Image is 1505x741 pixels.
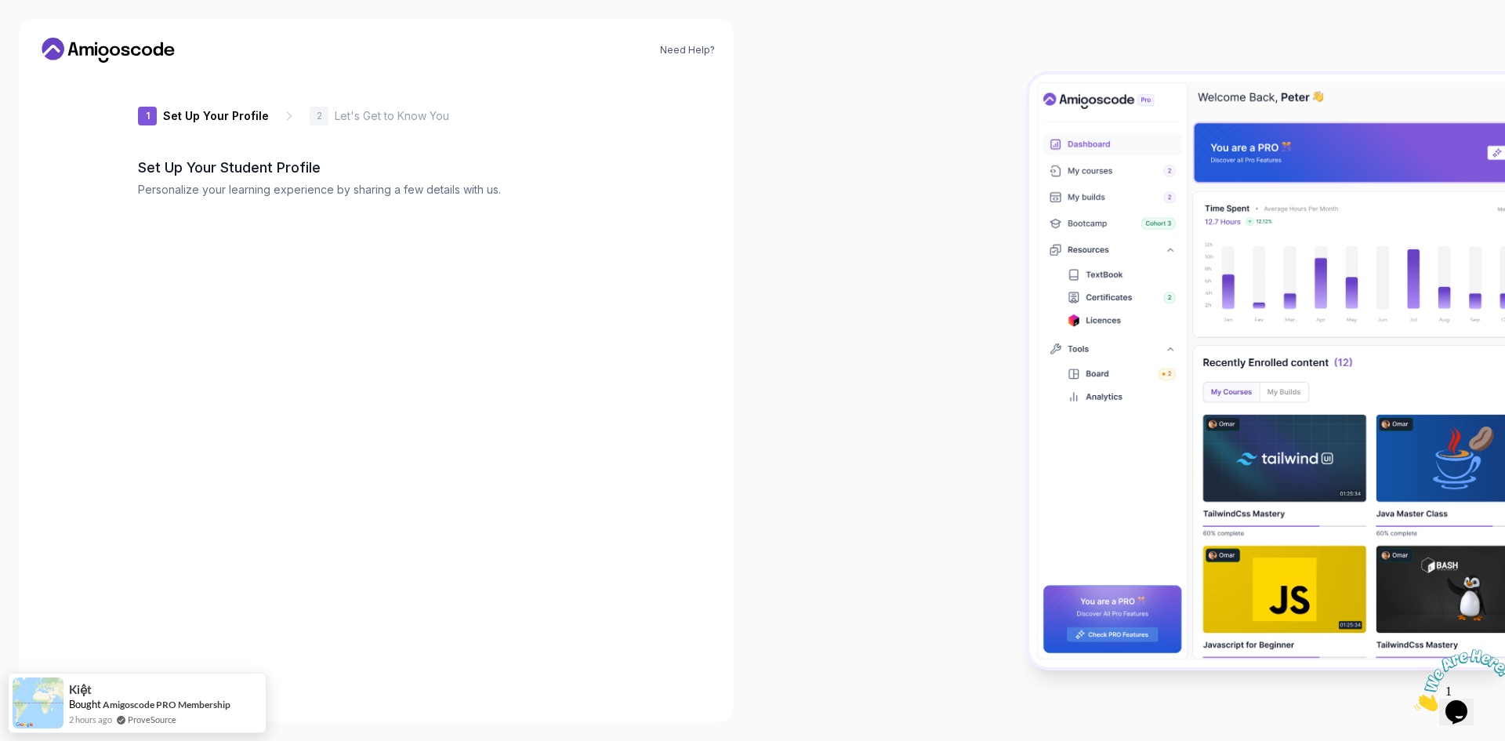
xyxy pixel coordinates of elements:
[6,6,13,20] span: 1
[1029,74,1505,667] img: Amigoscode Dashboard
[335,108,449,124] p: Let's Get to Know You
[6,6,103,68] img: Chat attention grabber
[1408,643,1505,717] iframe: chat widget
[69,698,101,710] span: Bought
[317,111,322,121] p: 2
[660,44,715,56] a: Need Help?
[138,157,615,179] h2: Set Up Your Student Profile
[13,677,63,728] img: provesource social proof notification image
[163,108,269,124] p: Set Up Your Profile
[103,699,230,710] a: Amigoscode PRO Membership
[138,182,615,198] p: Personalize your learning experience by sharing a few details with us.
[128,713,176,726] a: ProveSource
[38,38,179,63] a: Home link
[69,713,112,726] span: 2 hours ago
[69,683,92,696] span: Kiệt
[146,111,150,121] p: 1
